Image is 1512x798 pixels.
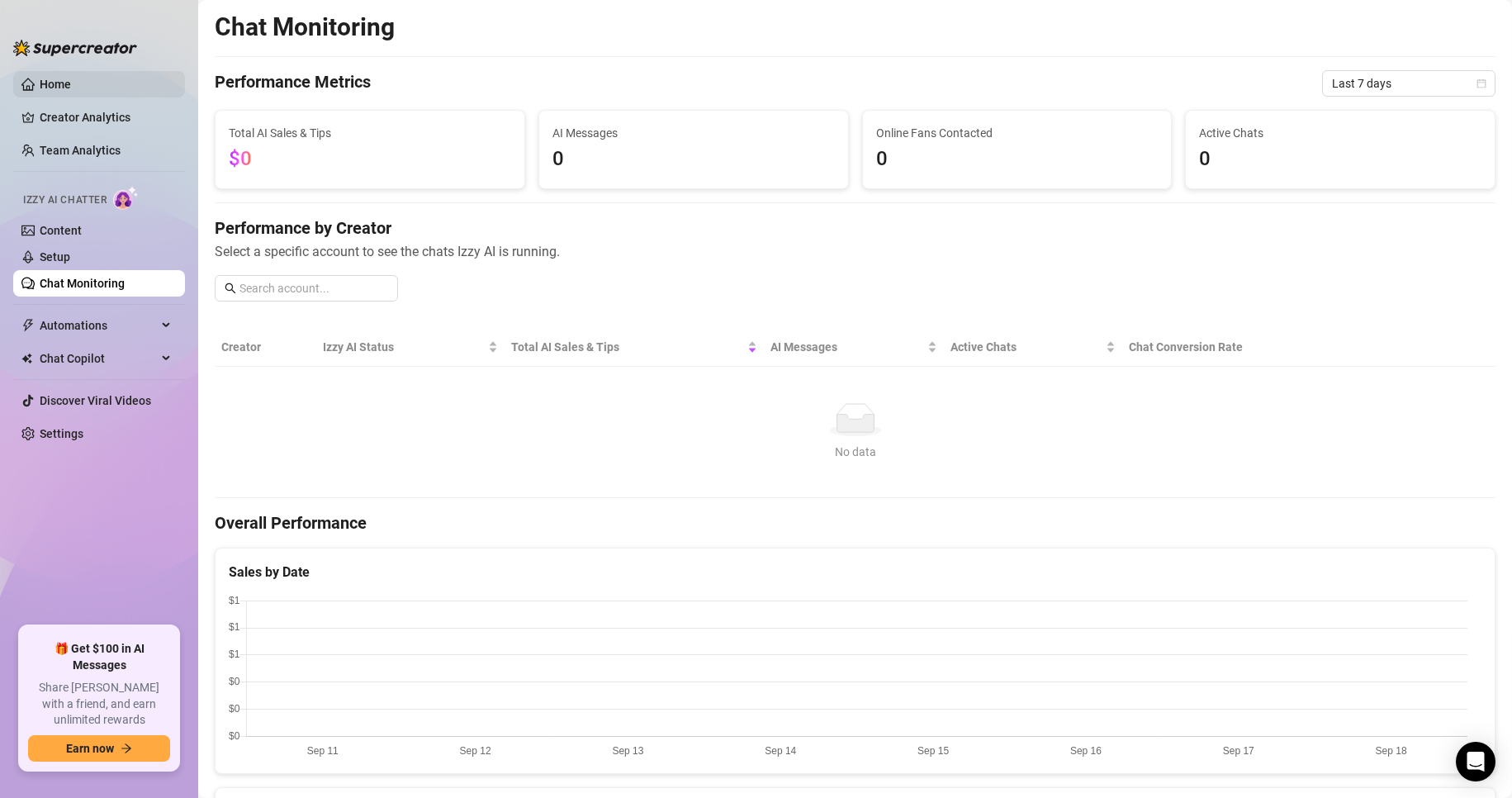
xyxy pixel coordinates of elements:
[323,338,485,356] span: Izzy AI Status
[229,562,1481,582] div: Sales by Date
[229,124,511,142] span: Total AI Sales & Tips
[40,78,71,91] a: Home
[215,70,371,97] h4: Performance Metrics
[40,345,157,372] span: Chat Copilot
[28,641,170,673] span: 🎁 Get $100 in AI Messages
[1332,71,1486,96] span: Last 7 days
[228,443,1482,461] div: No data
[40,277,125,290] a: Chat Monitoring
[215,12,395,43] h2: Chat Monitoring
[511,338,744,356] span: Total AI Sales & Tips
[1476,78,1486,88] span: calendar
[552,124,835,142] span: AI Messages
[40,312,157,339] span: Automations
[21,353,32,364] img: Chat Copilot
[1199,124,1481,142] span: Active Chats
[215,328,316,367] th: Creator
[40,250,70,264] a: Setup
[1122,328,1367,367] th: Chat Conversion Rate
[40,144,121,157] a: Team Analytics
[13,40,137,56] img: logo-BBDzfeDw.svg
[23,192,107,208] span: Izzy AI Chatter
[21,319,35,332] span: thunderbolt
[552,144,835,175] span: 0
[40,104,172,131] a: Creator Analytics
[121,743,132,754] span: arrow-right
[113,186,139,210] img: AI Chatter
[876,144,1159,175] span: 0
[316,328,505,367] th: Izzy AI Status
[239,279,388,297] input: Search account...
[225,283,236,294] span: search
[40,394,151,407] a: Discover Viral Videos
[944,328,1122,367] th: Active Chats
[1456,742,1495,781] div: Open Intercom Messenger
[28,735,170,762] button: Earn nowarrow-right
[950,338,1102,356] span: Active Chats
[1199,144,1481,175] span: 0
[876,124,1159,142] span: Online Fans Contacted
[28,680,170,729] span: Share [PERSON_NAME] with a friend, and earn unlimited rewards
[40,427,83,440] a: Settings
[505,328,764,367] th: Total AI Sales & Tips
[40,224,82,237] a: Content
[66,742,114,755] span: Earn now
[215,241,1495,262] span: Select a specific account to see the chats Izzy AI is running.
[229,147,252,170] span: $0
[215,216,1495,240] h4: Performance by Creator
[770,338,924,356] span: AI Messages
[764,328,944,367] th: AI Messages
[215,511,1495,534] h4: Overall Performance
